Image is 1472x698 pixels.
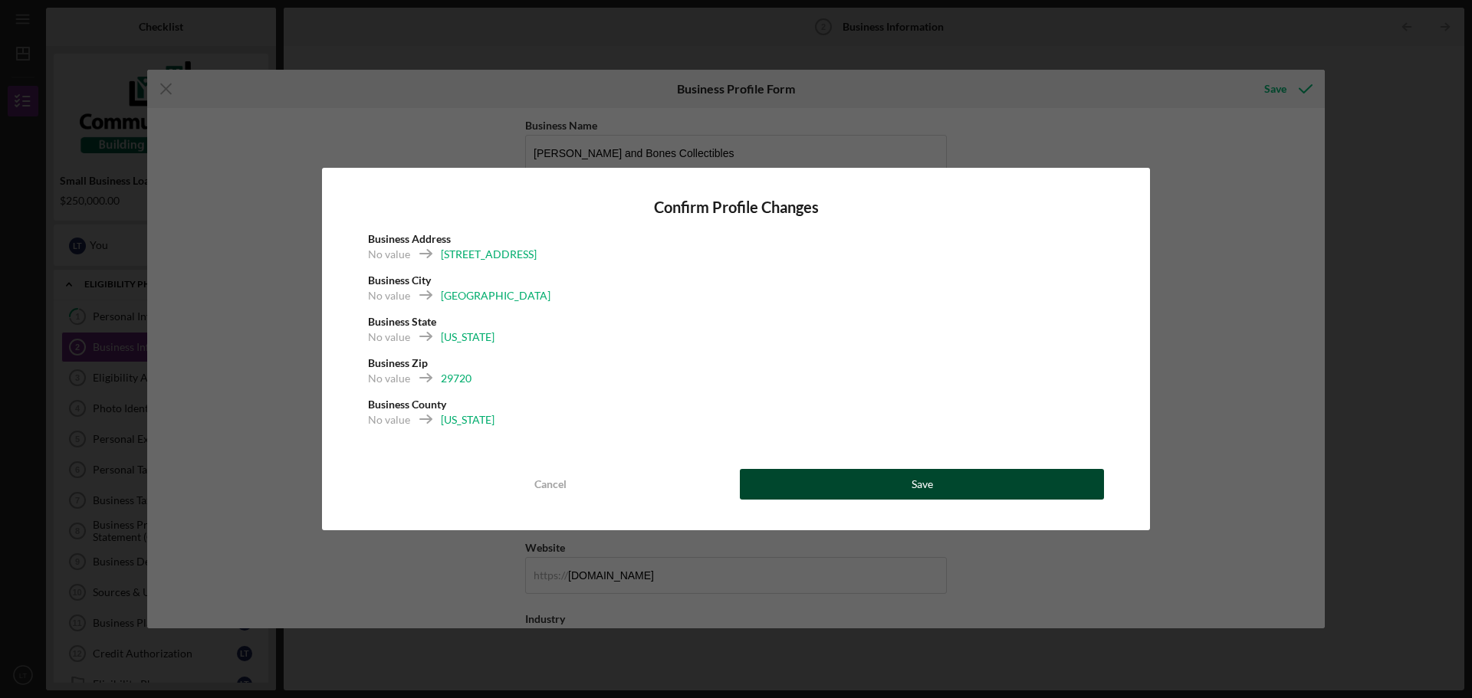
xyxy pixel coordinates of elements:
div: No value [368,288,410,303]
div: No value [368,329,410,345]
div: [STREET_ADDRESS] [441,247,537,262]
div: No value [368,371,410,386]
b: Business State [368,315,436,328]
h4: Confirm Profile Changes [368,198,1104,216]
div: Save [912,469,933,500]
button: Save [740,469,1104,500]
div: 29720 [441,371,472,386]
div: [US_STATE] [441,329,495,345]
b: Business Zip [368,356,428,369]
div: No value [368,247,410,262]
b: Business County [368,398,446,411]
b: Business City [368,274,431,287]
b: Business Address [368,232,451,245]
div: No value [368,412,410,428]
div: [GEOGRAPHIC_DATA] [441,288,550,303]
div: Cancel [534,469,567,500]
div: [US_STATE] [441,412,495,428]
button: Cancel [368,469,732,500]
